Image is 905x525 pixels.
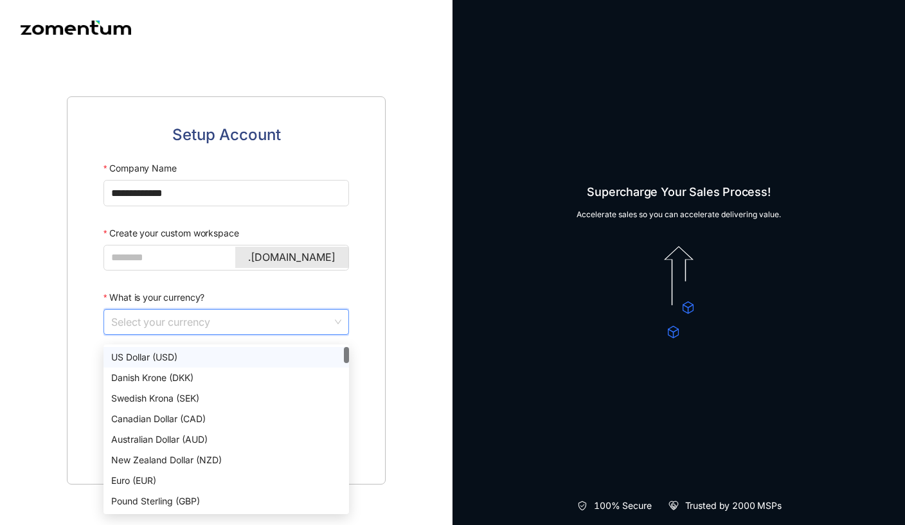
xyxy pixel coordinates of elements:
[111,432,341,447] div: Australian Dollar (AUD)
[103,180,349,206] input: Company Name
[21,21,131,35] img: Zomentum logo
[103,157,177,180] label: Company Name
[111,412,341,426] div: Canadian Dollar (CAD)
[111,474,341,488] div: Euro (EUR)
[111,350,341,364] div: US Dollar (USD)
[111,391,341,405] div: Swedish Krona (SEK)
[103,429,349,450] div: Australian Dollar (AUD)
[103,222,238,245] label: Create your custom workspace
[103,347,349,368] div: US Dollar (USD)
[594,499,651,512] span: 100% Secure
[103,368,349,388] div: Danish Krone (DKK)
[103,491,349,512] div: Pound Sterling (GBP)
[235,247,348,268] div: .[DOMAIN_NAME]
[111,494,341,508] div: Pound Sterling (GBP)
[172,123,281,147] span: Setup Account
[103,388,349,409] div: Swedish Krona (SEK)
[111,453,341,467] div: New Zealand Dollar (NZD)
[111,249,339,265] input: Create your custom workspace
[103,470,349,491] div: Euro (EUR)
[103,286,204,309] label: What is your currency?
[111,371,341,385] div: Danish Krone (DKK)
[685,499,782,512] span: Trusted by 2000 MSPs
[577,183,781,201] span: Supercharge Your Sales Process!
[103,450,349,470] div: New Zealand Dollar (NZD)
[103,409,349,429] div: Canadian Dollar (CAD)
[577,209,781,220] span: Accelerate sales so you can accelerate delivering value.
